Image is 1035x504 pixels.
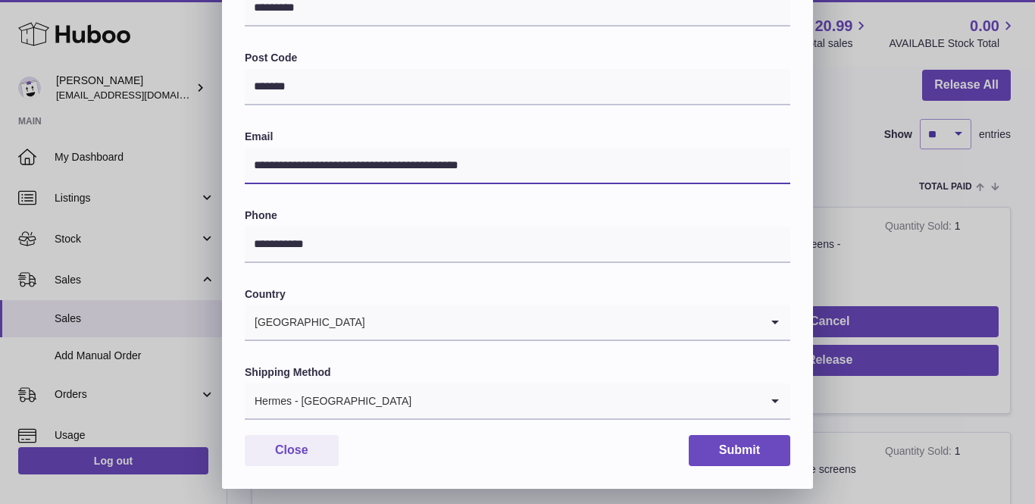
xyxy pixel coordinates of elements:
div: Search for option [245,305,790,341]
input: Search for option [412,383,760,418]
button: Submit [689,435,790,466]
label: Country [245,287,790,302]
input: Search for option [366,305,760,340]
label: Post Code [245,51,790,65]
span: [GEOGRAPHIC_DATA] [245,305,366,340]
div: Search for option [245,383,790,420]
label: Phone [245,208,790,223]
span: Hermes - [GEOGRAPHIC_DATA] [245,383,412,418]
button: Close [245,435,339,466]
label: Email [245,130,790,144]
label: Shipping Method [245,365,790,380]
